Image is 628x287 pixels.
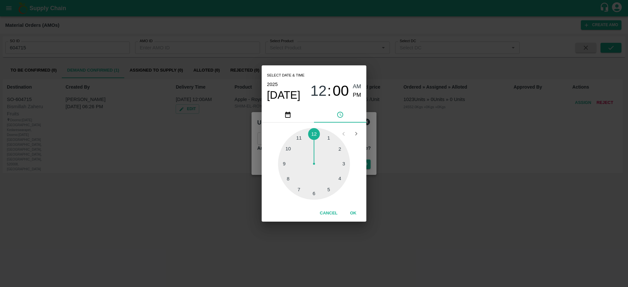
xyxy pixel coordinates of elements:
[310,82,327,99] span: 12
[267,80,278,89] button: 2025
[333,82,349,100] button: 00
[327,82,331,100] span: :
[353,82,361,91] button: AM
[350,127,362,140] button: Open next view
[317,208,340,219] button: Cancel
[310,82,327,100] button: 12
[262,107,314,123] button: pick date
[314,107,366,123] button: pick time
[353,91,361,100] button: PM
[267,89,300,102] button: [DATE]
[333,82,349,99] span: 00
[267,71,305,80] span: Select date & time
[343,208,364,219] button: OK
